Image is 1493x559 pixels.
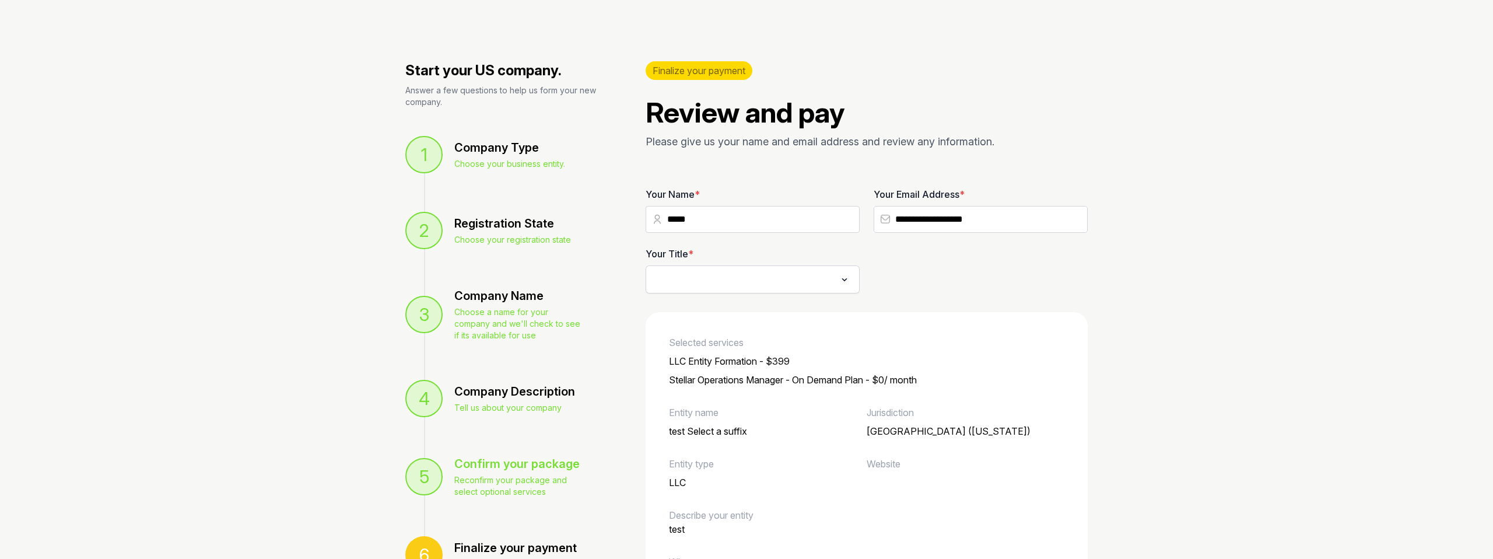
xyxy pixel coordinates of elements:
[651,269,854,290] div: Search for option
[454,540,577,556] div: Finalize your payment
[454,474,580,498] p: Reconfirm your package and select optional services
[405,212,443,249] div: 2
[454,139,565,156] div: Company Type
[669,424,867,438] p: test Select a suffix
[884,374,917,386] span: / month
[867,458,900,470] label: Website
[454,383,575,400] div: Company Description
[669,407,719,418] label: Entity name
[867,424,1064,438] p: [GEOGRAPHIC_DATA] ([US_STATE])
[646,99,994,127] h2: Review and pay
[867,407,914,418] label: Jurisdiction
[405,380,443,417] div: 4
[874,187,1088,201] label: Your Email Address
[454,158,565,170] p: Choose your business entity.
[454,288,580,304] div: Company Name
[669,509,753,521] label: Describe your entity
[405,85,608,108] div: Answer a few questions to help us form your new company.
[646,134,994,150] p: Please give us your name and email address and review any information.
[454,306,580,341] p: Choose a name for your company and we'll check to see if its available for use
[669,458,714,470] label: Entity type
[669,337,744,348] label: Selected services
[405,458,443,495] div: 5
[454,215,571,232] div: Registration State
[646,61,752,80] div: Finalize your payment
[646,187,860,201] label: Your Name
[405,296,443,333] div: 3
[454,456,580,472] div: Confirm your package
[669,373,1064,387] p: Stellar Operations Manager - On Demand Plan - $0
[669,522,1064,536] div: test
[405,61,608,80] div: Start your US company.
[454,402,575,414] p: Tell us about your company
[653,271,836,288] input: Search for option
[669,354,1064,368] p: LLC Entity Formation - $399
[454,234,571,246] p: Choose your registration state
[669,476,867,490] p: LLC
[646,247,860,261] label: Your Title
[405,136,443,173] div: 1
